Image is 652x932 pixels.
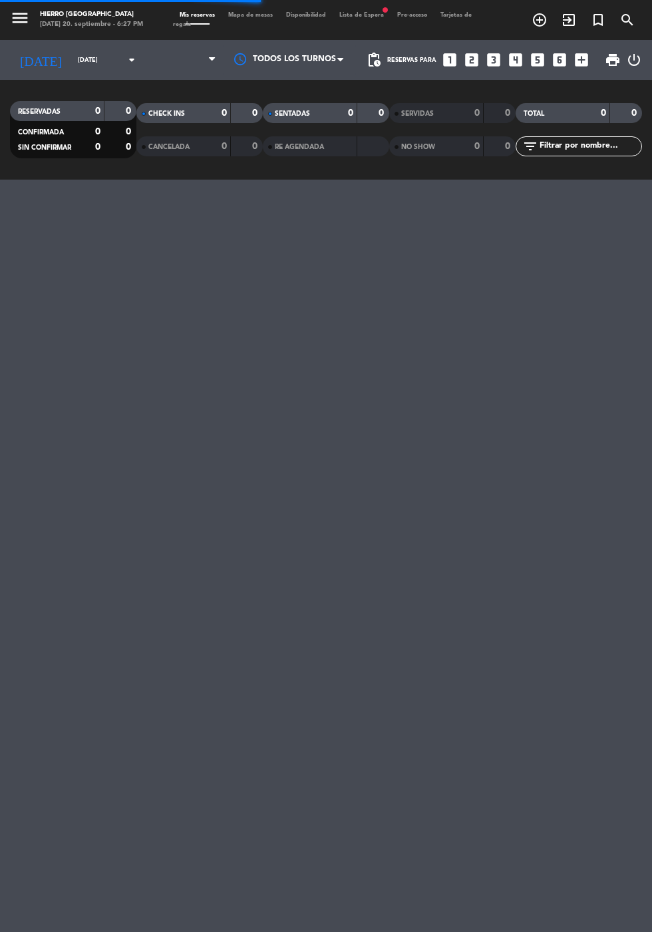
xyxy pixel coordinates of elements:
[18,129,64,136] span: CONFIRMADA
[551,51,568,69] i: looks_6
[626,40,642,80] div: LOG OUT
[275,110,310,117] span: SENTADAS
[590,12,606,28] i: turned_in_not
[507,51,524,69] i: looks_4
[40,20,143,30] div: [DATE] 20. septiembre - 6:27 PM
[379,108,387,118] strong: 0
[538,139,641,154] input: Filtrar por nombre...
[275,144,324,150] span: RE AGENDADA
[126,106,134,116] strong: 0
[279,12,333,18] span: Disponibilidad
[505,142,513,151] strong: 0
[348,108,353,118] strong: 0
[474,108,480,118] strong: 0
[619,12,635,28] i: search
[126,127,134,136] strong: 0
[401,110,434,117] span: SERVIDAS
[463,51,480,69] i: looks_two
[10,47,71,73] i: [DATE]
[561,12,577,28] i: exit_to_app
[10,8,30,28] i: menu
[126,142,134,152] strong: 0
[18,144,71,151] span: SIN CONFIRMAR
[252,108,260,118] strong: 0
[10,8,30,31] button: menu
[148,144,190,150] span: CANCELADA
[366,52,382,68] span: pending_actions
[387,57,436,64] span: Reservas para
[148,110,185,117] span: CHECK INS
[252,142,260,151] strong: 0
[95,127,100,136] strong: 0
[474,142,480,151] strong: 0
[605,52,621,68] span: print
[222,12,279,18] span: Mapa de mesas
[222,142,227,151] strong: 0
[529,51,546,69] i: looks_5
[173,12,222,18] span: Mis reservas
[631,108,639,118] strong: 0
[626,52,642,68] i: power_settings_new
[381,6,389,14] span: fiber_manual_record
[573,51,590,69] i: add_box
[532,12,548,28] i: add_circle_outline
[505,108,513,118] strong: 0
[391,12,434,18] span: Pre-acceso
[124,52,140,68] i: arrow_drop_down
[333,12,391,18] span: Lista de Espera
[222,108,227,118] strong: 0
[522,138,538,154] i: filter_list
[18,108,61,115] span: RESERVADAS
[524,110,544,117] span: TOTAL
[485,51,502,69] i: looks_3
[40,10,143,20] div: Hierro [GEOGRAPHIC_DATA]
[401,144,435,150] span: NO SHOW
[95,142,100,152] strong: 0
[95,106,100,116] strong: 0
[441,51,458,69] i: looks_one
[601,108,606,118] strong: 0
